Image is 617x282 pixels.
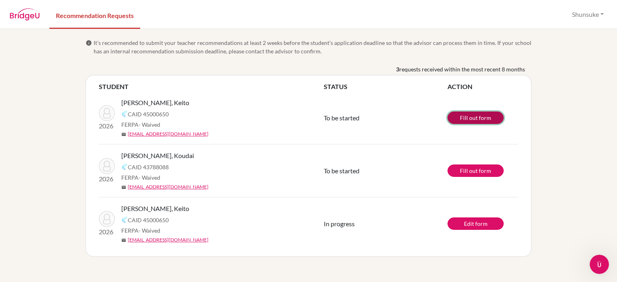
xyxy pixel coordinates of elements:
[99,174,115,184] p: 2026
[99,158,115,174] img: Sakayama, Koudai
[121,120,160,129] span: FERPA
[49,1,140,29] a: Recommendation Requests
[99,227,115,237] p: 2026
[99,121,115,131] p: 2026
[139,121,160,128] span: - Waived
[121,98,189,108] span: [PERSON_NAME], Keito
[121,164,128,170] img: Common App logo
[324,220,355,227] span: In progress
[447,82,518,91] th: ACTION
[447,164,504,177] a: Fill out form
[99,105,115,121] img: Yoshinari, Keito
[128,110,169,118] span: CAID 45000650
[324,167,360,174] span: To be started
[128,163,169,171] span: CAID 43788088
[99,82,324,91] th: STUDENT
[121,151,194,160] span: [PERSON_NAME], Koudai
[121,173,160,182] span: FERPA
[324,82,447,91] th: STATUS
[128,183,208,191] a: [EMAIL_ADDRESS][DOMAIN_NAME]
[128,130,208,138] a: [EMAIL_ADDRESS][DOMAIN_NAME]
[128,236,208,243] a: [EMAIL_ADDRESS][DOMAIN_NAME]
[128,216,169,224] span: CAID 45000650
[94,39,531,55] span: It’s recommended to submit your teacher recommendations at least 2 weeks before the student’s app...
[86,40,92,46] span: info
[590,255,609,274] iframe: Intercom live chat
[121,226,160,235] span: FERPA
[121,204,189,213] span: [PERSON_NAME], Keito
[568,7,607,22] button: Shunsuke
[396,65,399,73] b: 3
[121,111,128,117] img: Common App logo
[139,174,160,181] span: - Waived
[447,112,504,124] a: Fill out form
[121,185,126,190] span: mail
[121,238,126,243] span: mail
[10,8,40,20] img: BridgeU logo
[399,65,525,73] span: requests received within the most recent 8 months
[447,217,504,230] a: Edit form
[139,227,160,234] span: - Waived
[99,211,115,227] img: Yoshinari, Keito
[121,217,128,223] img: Common App logo
[121,132,126,137] span: mail
[324,114,360,122] span: To be started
